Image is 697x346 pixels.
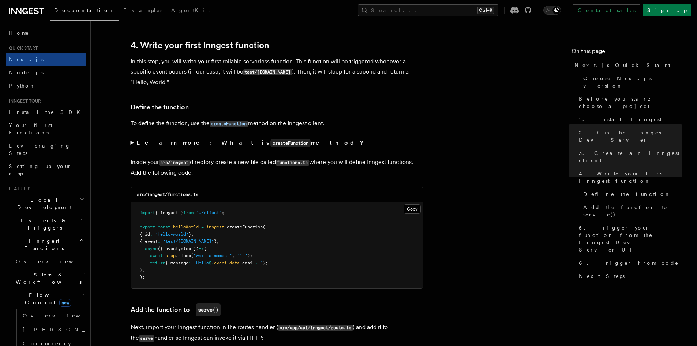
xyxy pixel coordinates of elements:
span: , [142,267,145,272]
span: . [227,260,229,265]
code: createFunction [270,139,311,147]
span: [PERSON_NAME] [23,327,130,332]
span: Documentation [54,7,115,13]
span: ); [140,275,145,280]
span: , [232,253,235,258]
span: } [214,239,217,244]
span: Node.js [9,70,44,75]
button: Toggle dark mode [543,6,561,15]
summary: Learn more: What iscreateFunctionmethod? [131,138,423,148]
span: 6. Trigger from code [579,259,679,267]
span: Flow Control [13,291,80,306]
code: serve() [196,303,221,316]
span: AgentKit [171,7,210,13]
a: createFunction [210,120,248,127]
a: Define the function [580,187,682,201]
span: return [150,260,165,265]
span: { inngest } [155,210,183,215]
a: Sign Up [643,4,691,16]
span: 5. Trigger your function from the Inngest Dev Server UI [579,224,682,253]
span: = [201,224,204,230]
span: Your first Functions [9,122,52,135]
span: ( [263,224,265,230]
a: AgentKit [167,2,214,20]
button: Flow Controlnew [13,289,86,309]
span: Steps & Workflows [13,271,82,286]
span: step }) [181,246,199,251]
a: Setting up your app [6,160,86,180]
a: Define the function [131,102,189,112]
button: Events & Triggers [6,214,86,234]
h4: On this page [572,47,682,59]
span: : [188,260,191,265]
button: Search...Ctrl+K [358,4,498,16]
span: Events & Triggers [6,217,80,231]
code: src/inngest [159,160,190,166]
a: Next.js Quick Start [572,59,682,72]
span: export [140,224,155,230]
code: src/app/api/inngest/route.ts [278,325,353,331]
p: To define the function, use the method on the Inngest client. [131,118,423,129]
a: Leveraging Steps [6,139,86,160]
span: step [165,253,176,258]
span: !` [258,260,263,265]
span: event [214,260,227,265]
a: Next Steps [576,269,682,283]
button: Steps & Workflows [13,268,86,289]
a: [PERSON_NAME] [20,322,86,337]
span: Next.js [9,56,44,62]
kbd: Ctrl+K [477,7,494,14]
span: .sleep [176,253,191,258]
span: { [204,246,206,251]
span: async [145,246,158,251]
strong: Learn more: What is method? [136,139,365,146]
span: "test/[DOMAIN_NAME]" [163,239,214,244]
button: Inngest Functions [6,234,86,255]
span: const [158,224,170,230]
span: ({ event [158,246,178,251]
a: 6. Trigger from code [576,256,682,269]
a: 4. Write your first Inngest function [576,167,682,187]
span: Features [6,186,30,192]
span: inngest [206,224,224,230]
p: Inside your directory create a new file called where you will define Inngest functions. Add the f... [131,157,423,178]
span: Leveraging Steps [9,143,71,156]
span: Define the function [583,190,671,198]
span: ${ [209,260,214,265]
a: Next.js [6,53,86,66]
span: new [59,299,71,307]
span: , [217,239,219,244]
span: helloWorld [173,224,199,230]
a: Add the function toserve() [131,303,221,316]
a: Overview [20,309,86,322]
span: Overview [16,258,91,264]
a: Python [6,79,86,92]
p: Next, import your Inngest function in the routes handler ( ) and add it to the handler so Inngest... [131,322,423,343]
span: .email [240,260,255,265]
span: Overview [23,313,98,319]
span: Add the function to serve() [583,204,682,218]
span: Next Steps [579,272,625,280]
span: Before you start: choose a project [579,95,682,110]
span: .createFunction [224,224,263,230]
code: src/inngest/functions.ts [137,192,198,197]
span: }; [263,260,268,265]
span: 1. Install Inngest [579,116,662,123]
span: Next.js Quick Start [574,62,670,69]
span: "./client" [196,210,222,215]
button: Copy [404,204,421,214]
span: Choose Next.js version [583,75,682,89]
a: Contact sales [573,4,640,16]
span: await [150,253,163,258]
code: createFunction [210,121,248,127]
span: } [188,232,191,237]
a: Before you start: choose a project [576,92,682,113]
span: ; [222,210,224,215]
code: test/[DOMAIN_NAME] [243,69,292,75]
span: Inngest tour [6,98,41,104]
span: Python [9,83,35,89]
span: Install the SDK [9,109,85,115]
span: => [199,246,204,251]
a: Home [6,26,86,40]
span: "hello-world" [155,232,188,237]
